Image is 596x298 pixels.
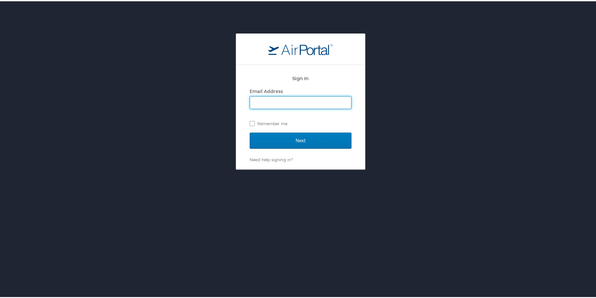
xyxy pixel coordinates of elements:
[250,117,351,127] label: Remember me
[250,73,351,81] h2: Sign In
[250,131,351,147] input: Next
[250,156,293,161] a: Need help signing in?
[250,87,283,93] label: Email Address
[268,42,333,54] img: logo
